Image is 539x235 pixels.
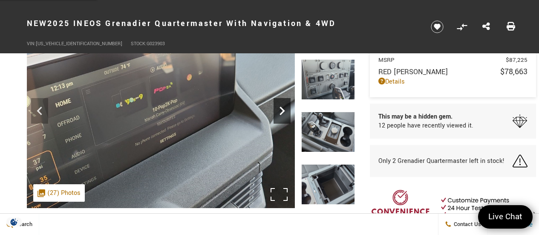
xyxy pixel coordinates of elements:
a: Red [PERSON_NAME] $78,663 [378,66,527,77]
a: Print this New 2025 INEOS Grenadier Quartermaster With Navigation & 4WD [507,21,515,32]
span: Red [PERSON_NAME] [378,67,500,77]
img: New 2025 Black INEOS Quartermaster image 16 [301,59,355,100]
img: Opt-Out Icon [4,218,24,226]
h1: 2025 INEOS Grenadier Quartermaster With Navigation & 4WD [27,6,417,41]
a: Share this New 2025 INEOS Grenadier Quartermaster With Navigation & 4WD [482,21,490,32]
span: MSRP [378,56,506,64]
a: Live Chat [478,205,533,229]
span: This may be a hidden gem. [378,112,473,121]
span: VIN: [27,41,36,47]
img: New 2025 Black INEOS Quartermaster image 18 [301,164,355,205]
span: $78,663 [500,66,527,77]
a: MSRP $87,225 [378,56,527,64]
img: New 2025 Black INEOS Quartermaster image 15 [27,7,295,208]
span: Only 2 Grenadier Quartermaster left in stock! [378,157,504,165]
img: New 2025 Black INEOS Quartermaster image 17 [301,112,355,152]
strong: New [27,18,48,29]
div: Previous [31,98,48,124]
section: Click to Open Cookie Consent Modal [4,218,24,226]
span: G023903 [147,41,165,47]
span: [US_VEHICLE_IDENTIFICATION_NUMBER] [36,41,122,47]
div: (27) Photos [33,184,85,202]
span: 12 people have recently viewed it. [378,121,473,130]
div: Next [274,98,291,124]
span: $87,225 [506,56,527,64]
button: Compare vehicle [455,20,468,33]
span: Live Chat [484,211,527,223]
span: Contact Us [452,220,481,228]
button: Save vehicle [428,20,447,34]
span: Stock: [131,41,147,47]
a: Details [378,77,527,86]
